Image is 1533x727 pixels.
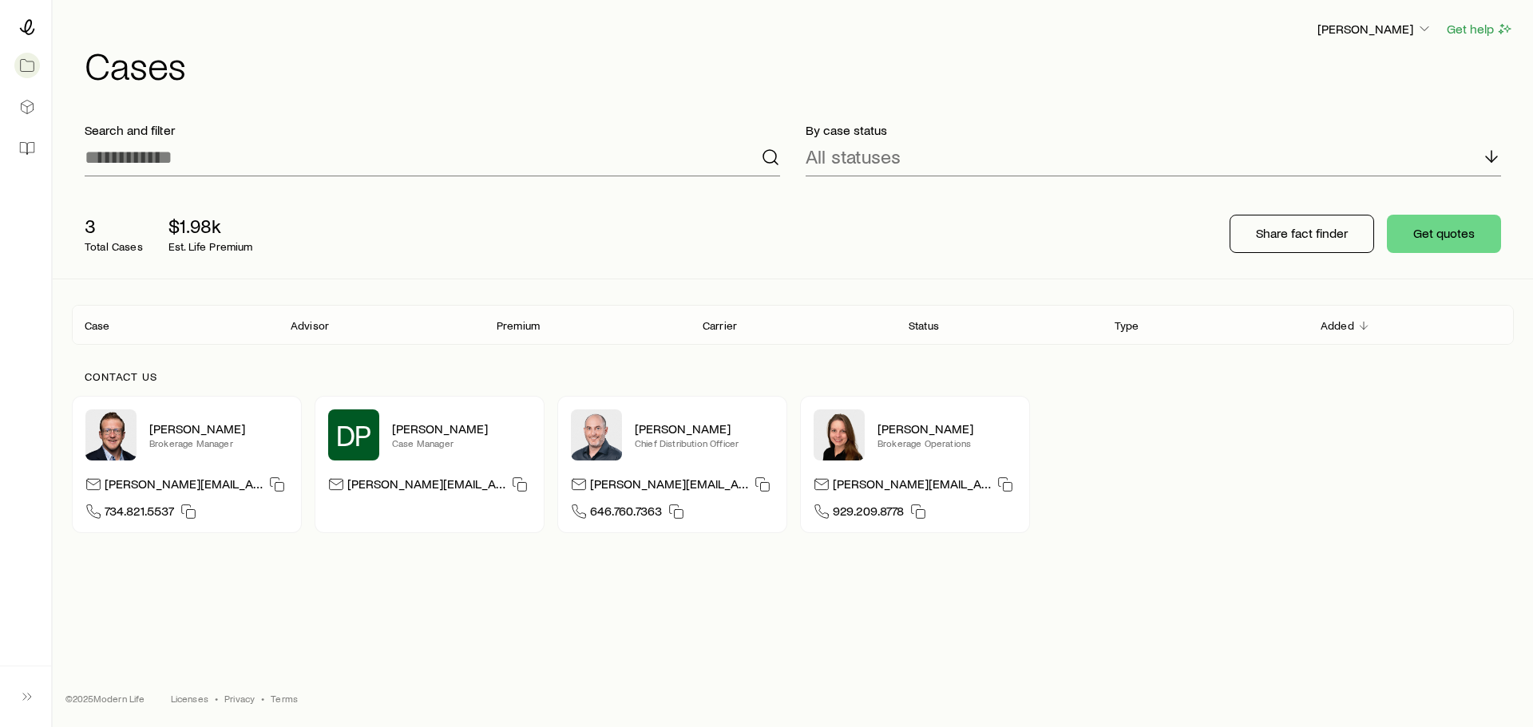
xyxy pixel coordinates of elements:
[85,240,143,253] p: Total Cases
[85,319,110,332] p: Case
[215,692,218,705] span: •
[168,240,253,253] p: Est. Life Premium
[1230,215,1374,253] button: Share fact finder
[65,692,145,705] p: © 2025 Modern Life
[635,437,774,449] p: Chief Distribution Officer
[590,476,748,497] p: [PERSON_NAME][EMAIL_ADDRESS][DOMAIN_NAME]
[261,692,264,705] span: •
[85,409,137,460] img: Matt Kaas
[806,145,901,168] p: All statuses
[833,476,991,497] p: [PERSON_NAME][EMAIL_ADDRESS][DOMAIN_NAME]
[909,319,939,332] p: Status
[1446,20,1514,38] button: Get help
[85,370,1501,383] p: Contact us
[392,421,531,437] p: [PERSON_NAME]
[877,421,1016,437] p: [PERSON_NAME]
[590,503,662,518] a: 646.760.7363
[105,476,263,497] p: [PERSON_NAME][EMAIL_ADDRESS][PERSON_NAME][DOMAIN_NAME]
[877,437,1016,449] p: Brokerage Operations
[833,503,904,518] a: 929.209.8778
[635,421,774,437] p: [PERSON_NAME]
[806,122,1501,138] p: By case status
[1317,21,1432,37] p: [PERSON_NAME]
[1115,319,1139,332] p: Type
[497,319,540,332] p: Premium
[1256,225,1348,241] p: Share fact finder
[571,409,622,460] img: Dan Pierson
[1321,319,1354,332] p: Added
[85,122,780,138] p: Search and filter
[224,692,255,705] a: Privacy
[814,409,865,460] img: Ellen Wall
[149,421,288,437] p: [PERSON_NAME]
[105,503,174,518] a: 734.821.5537
[336,419,372,451] span: DP
[149,437,288,449] p: Brokerage Manager
[168,215,253,237] p: $1.98k
[1317,20,1433,39] button: [PERSON_NAME]
[85,215,143,237] p: 3
[703,319,737,332] p: Carrier
[171,692,208,705] a: Licenses
[291,319,329,332] p: Advisor
[392,437,531,449] p: Case Manager
[85,45,1514,84] h1: Cases
[1387,215,1501,253] button: Get quotes
[72,305,1514,345] div: Client cases
[271,692,298,705] a: Terms
[347,476,505,497] p: [PERSON_NAME][EMAIL_ADDRESS][DOMAIN_NAME]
